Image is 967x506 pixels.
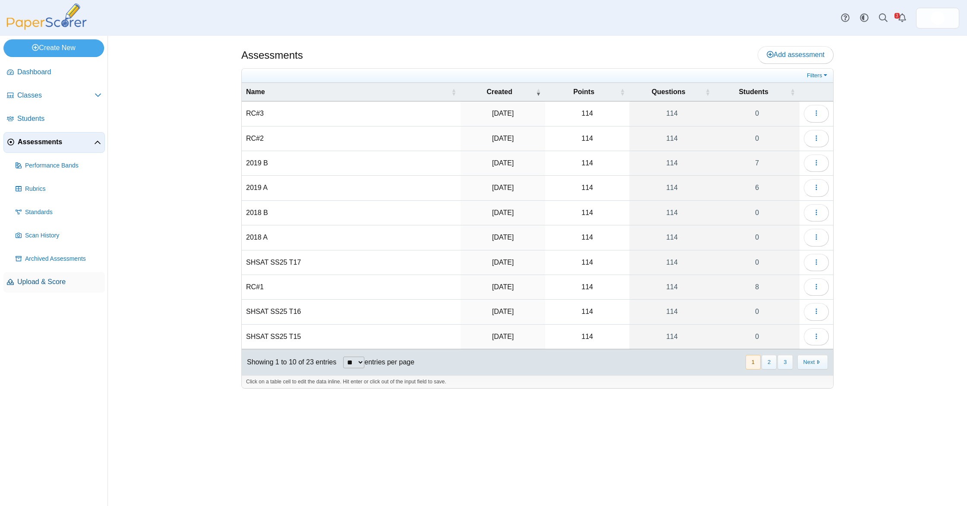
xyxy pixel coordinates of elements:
[492,308,514,315] time: Jul 9, 2025 at 3:10 PM
[12,225,105,246] a: Scan History
[629,325,715,349] a: 114
[12,202,105,223] a: Standards
[492,110,514,117] time: Jul 21, 2025 at 3:39 PM
[545,300,629,324] td: 114
[536,88,541,96] span: Created : Activate to remove sorting
[767,51,825,58] span: Add assessment
[25,255,101,263] span: Archived Assessments
[714,250,800,275] a: 0
[17,91,95,100] span: Classes
[705,88,710,96] span: Questions : Activate to sort
[714,201,800,225] a: 0
[629,126,715,151] a: 114
[492,209,514,216] time: Jul 21, 2025 at 2:58 PM
[714,275,800,299] a: 8
[492,234,514,241] time: Jul 21, 2025 at 2:47 PM
[719,87,788,97] span: Students
[492,159,514,167] time: Jul 21, 2025 at 3:19 PM
[242,201,461,225] td: 2018 B
[545,126,629,151] td: 114
[714,176,800,200] a: 6
[364,358,414,366] label: entries per page
[492,283,514,291] time: Jul 18, 2025 at 12:57 PM
[241,48,303,63] h1: Assessments
[629,101,715,126] a: 114
[3,3,90,30] img: PaperScorer
[12,155,105,176] a: Performance Bands
[545,250,629,275] td: 114
[758,46,834,63] a: Add assessment
[790,88,795,96] span: Students : Activate to sort
[620,88,625,96] span: Points : Activate to sort
[714,126,800,151] a: 0
[246,87,449,97] span: Name
[745,355,828,369] nav: pagination
[893,9,912,28] a: Alerts
[797,355,828,369] button: Next
[714,300,800,324] a: 0
[629,176,715,200] a: 114
[714,225,800,250] a: 0
[629,225,715,250] a: 114
[777,355,793,369] button: 3
[25,231,101,240] span: Scan History
[629,201,715,225] a: 114
[242,101,461,126] td: RC#3
[545,101,629,126] td: 114
[629,275,715,299] a: 114
[805,71,831,80] a: Filters
[916,8,959,28] a: ps.cRz8zCdsP4LbcP2q
[629,300,715,324] a: 114
[465,87,534,97] span: Created
[242,275,461,300] td: RC#1
[242,151,461,176] td: 2019 B
[3,272,105,293] a: Upload & Score
[242,300,461,324] td: SHSAT SS25 T16
[25,208,101,217] span: Standards
[629,250,715,275] a: 114
[492,259,514,266] time: Jul 21, 2025 at 2:39 PM
[17,114,101,123] span: Students
[17,67,101,77] span: Dashboard
[931,11,945,25] span: d&k prep prep
[931,11,945,25] img: ps.cRz8zCdsP4LbcP2q
[550,87,618,97] span: Points
[25,161,101,170] span: Performance Bands
[714,101,800,126] a: 0
[242,325,461,349] td: SHSAT SS25 T15
[492,184,514,191] time: Jul 21, 2025 at 3:07 PM
[634,87,704,97] span: Questions
[3,85,105,106] a: Classes
[492,333,514,340] time: Jul 9, 2025 at 2:58 PM
[242,225,461,250] td: 2018 A
[3,132,105,153] a: Assessments
[12,179,105,199] a: Rubrics
[746,355,761,369] button: 1
[545,325,629,349] td: 114
[545,275,629,300] td: 114
[451,88,456,96] span: Name : Activate to sort
[12,249,105,269] a: Archived Assessments
[714,151,800,175] a: 7
[242,250,461,275] td: SHSAT SS25 T17
[714,325,800,349] a: 0
[629,151,715,175] a: 114
[3,62,105,83] a: Dashboard
[545,176,629,200] td: 114
[762,355,777,369] button: 2
[242,176,461,200] td: 2019 A
[18,137,94,147] span: Assessments
[3,109,105,130] a: Students
[242,375,833,388] div: Click on a table cell to edit the data inline. Hit enter or click out of the input field to save.
[242,126,461,151] td: RC#2
[545,201,629,225] td: 114
[545,151,629,176] td: 114
[492,135,514,142] time: Jul 21, 2025 at 3:30 PM
[545,225,629,250] td: 114
[242,349,336,375] div: Showing 1 to 10 of 23 entries
[17,277,101,287] span: Upload & Score
[3,24,90,31] a: PaperScorer
[25,185,101,193] span: Rubrics
[3,39,104,57] a: Create New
